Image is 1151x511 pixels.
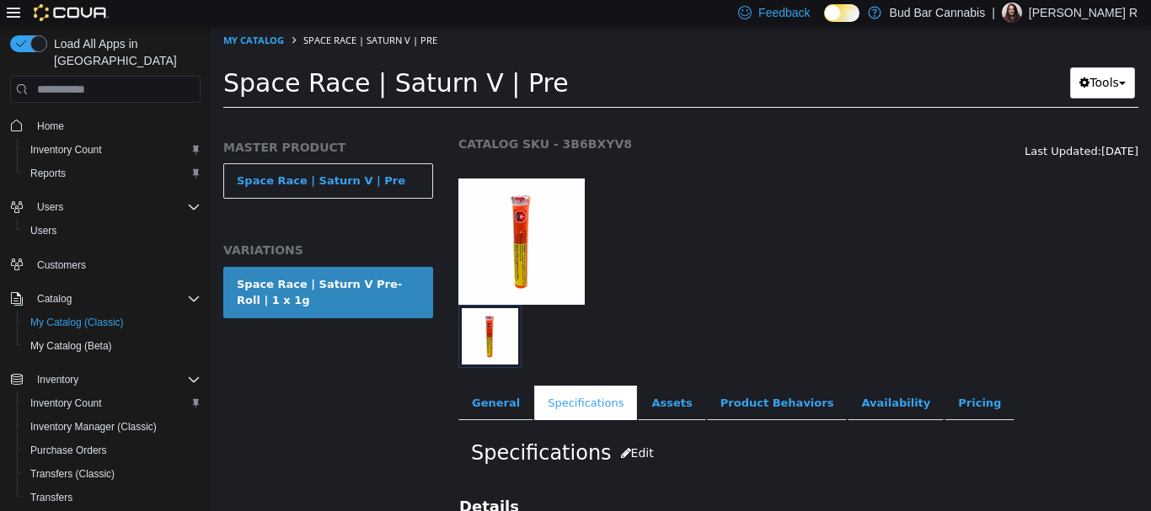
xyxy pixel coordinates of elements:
p: | [992,3,995,23]
span: Home [37,120,64,133]
span: [DATE] [891,120,928,132]
span: Space Race | Saturn V | Pre [13,43,358,72]
span: Users [30,224,56,237]
p: Bud Bar Cannabis [890,3,986,23]
a: Inventory Count [24,393,109,413]
button: Inventory Count [17,138,207,162]
a: Inventory Manager (Classic) [24,417,163,437]
a: My Catalog [13,8,73,21]
span: Inventory Count [30,397,102,410]
button: Inventory Count [17,391,207,415]
span: Customers [37,258,86,272]
span: Purchase Orders [30,444,107,457]
a: My Catalog (Beta) [24,336,119,356]
span: Feedback [758,4,810,21]
span: Load All Apps in [GEOGRAPHIC_DATA] [47,35,201,69]
a: My Catalog (Classic) [24,312,131,333]
button: Transfers (Classic) [17,462,207,486]
button: Inventory Manager (Classic) [17,415,207,439]
span: Customers [30,254,201,275]
span: Inventory [37,373,78,386]
span: Catalog [37,292,72,306]
a: Purchase Orders [24,440,114,460]
a: General [248,360,323,396]
span: Home [30,114,201,136]
h5: CATALOG SKU - 3B6BXYV8 [248,111,752,126]
button: Home [3,113,207,137]
div: Space Race | Saturn V Pre-Roll | 1 x 1g [26,251,209,284]
a: Transfers (Classic) [24,464,121,484]
span: Reports [24,163,201,184]
h2: Specifications [260,413,915,444]
span: Transfers [24,487,201,508]
span: Inventory Count [24,140,201,160]
button: My Catalog (Beta) [17,334,207,358]
button: Users [30,197,70,217]
span: My Catalog (Beta) [30,339,112,353]
span: Inventory Count [30,143,102,157]
button: Catalog [3,287,207,311]
span: Users [24,221,201,241]
button: Inventory [3,368,207,391]
span: My Catalog (Classic) [30,316,124,329]
span: My Catalog (Beta) [24,336,201,356]
a: Pricing [734,360,804,396]
span: Inventory Count [24,393,201,413]
button: My Catalog (Classic) [17,311,207,334]
h3: Details [249,471,927,491]
p: [PERSON_NAME] R [1029,3,1138,23]
span: Inventory Manager (Classic) [24,417,201,437]
a: Users [24,221,63,241]
a: Home [30,116,71,136]
button: Reports [17,162,207,185]
span: Dark Mode [824,22,825,23]
input: Dark Mode [824,4,859,22]
button: Transfers [17,486,207,509]
a: Transfers [24,487,79,508]
a: Assets [427,360,495,396]
span: Inventory Manager (Classic) [30,420,157,434]
button: Purchase Orders [17,439,207,462]
span: Purchase Orders [24,440,201,460]
button: Customers [3,253,207,277]
a: Space Race | Saturn V | Pre [13,138,222,173]
button: Users [3,195,207,219]
button: Users [17,219,207,242]
span: Users [37,200,63,214]
div: Kellie R [1002,3,1022,23]
span: Transfers (Classic) [30,467,115,481]
a: Product Behaviors [496,360,637,396]
a: Inventory Count [24,140,109,160]
a: Specifications [324,360,426,396]
button: Catalog [30,289,78,309]
a: Availability [637,360,733,396]
button: Tools [859,42,924,73]
span: Transfers (Classic) [24,464,201,484]
span: Transfers [30,491,72,504]
span: Space Race | Saturn V | Pre [93,8,227,21]
span: My Catalog (Classic) [24,312,201,333]
img: 150 [248,153,374,279]
a: Customers [30,255,93,275]
span: Catalog [30,289,201,309]
span: Last Updated: [814,120,891,132]
button: Edit [401,413,452,444]
span: Inventory [30,370,201,390]
span: Users [30,197,201,217]
h5: VARIATIONS [13,217,222,232]
button: Inventory [30,370,85,390]
h5: MASTER PRODUCT [13,114,222,130]
img: Cova [34,4,109,21]
a: Reports [24,163,72,184]
span: Reports [30,167,66,180]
